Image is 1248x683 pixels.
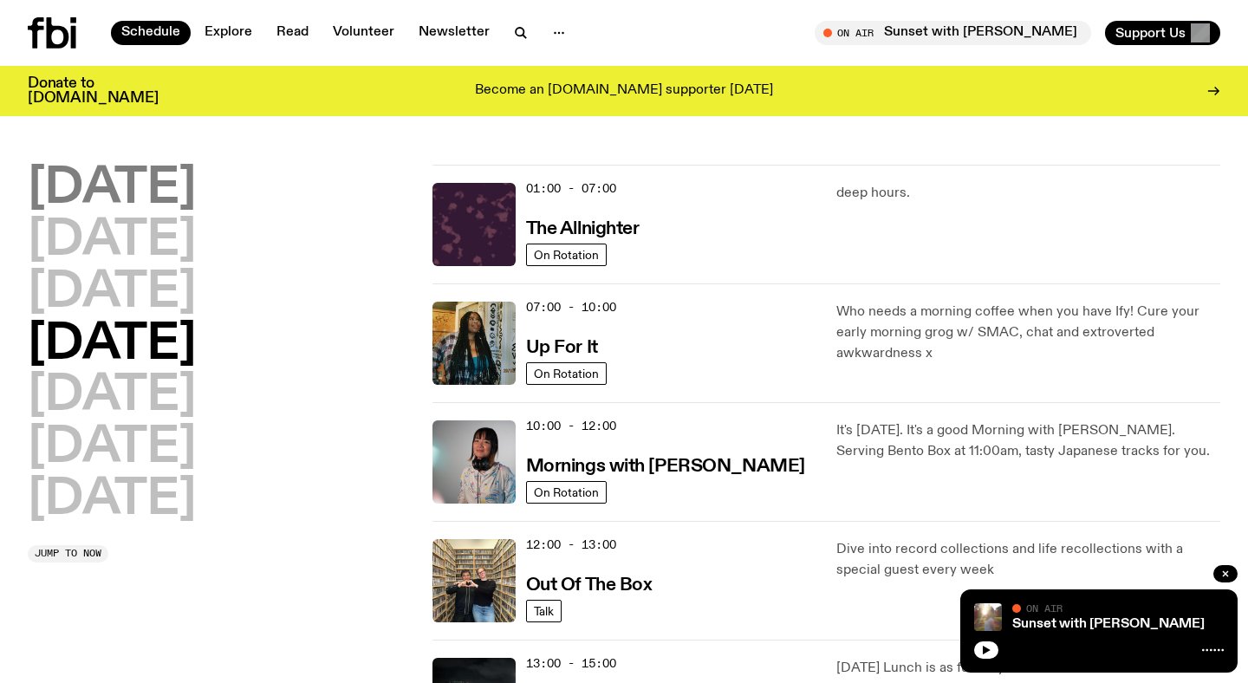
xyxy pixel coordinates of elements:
[836,420,1220,462] p: It's [DATE]. It's a good Morning with [PERSON_NAME]. Serving Bento Box at 11:00am, tasty Japanese...
[194,21,263,45] a: Explore
[35,549,101,558] span: Jump to now
[526,418,616,434] span: 10:00 - 12:00
[526,600,562,622] a: Talk
[322,21,405,45] a: Volunteer
[836,302,1220,364] p: Who needs a morning coffee when you have Ify! Cure your early morning grog w/ SMAC, chat and extr...
[534,604,554,617] span: Talk
[28,321,196,369] button: [DATE]
[266,21,319,45] a: Read
[28,269,196,317] button: [DATE]
[28,165,196,213] button: [DATE]
[526,339,598,357] h3: Up For It
[526,362,607,385] a: On Rotation
[1115,25,1186,41] span: Support Us
[432,539,516,622] img: Matt and Kate stand in the music library and make a heart shape with one hand each.
[526,220,640,238] h3: The Allnighter
[1105,21,1220,45] button: Support Us
[432,420,516,504] img: Kana Frazer is smiling at the camera with her head tilted slightly to her left. She wears big bla...
[28,372,196,420] button: [DATE]
[526,537,616,553] span: 12:00 - 13:00
[408,21,500,45] a: Newsletter
[526,180,616,197] span: 01:00 - 07:00
[28,76,159,106] h3: Donate to [DOMAIN_NAME]
[526,244,607,266] a: On Rotation
[526,655,616,672] span: 13:00 - 15:00
[1012,617,1205,631] a: Sunset with [PERSON_NAME]
[111,21,191,45] a: Schedule
[1026,602,1063,614] span: On Air
[534,485,599,498] span: On Rotation
[815,21,1091,45] button: On AirSunset with [PERSON_NAME]
[526,217,640,238] a: The Allnighter
[475,83,773,99] p: Become an [DOMAIN_NAME] supporter [DATE]
[534,248,599,261] span: On Rotation
[526,458,805,476] h3: Mornings with [PERSON_NAME]
[534,367,599,380] span: On Rotation
[526,454,805,476] a: Mornings with [PERSON_NAME]
[526,299,616,315] span: 07:00 - 10:00
[526,481,607,504] a: On Rotation
[526,573,653,595] a: Out Of The Box
[526,335,598,357] a: Up For It
[28,545,108,563] button: Jump to now
[836,183,1220,204] p: deep hours.
[836,658,1220,679] p: [DATE] Lunch is as fun as you are
[28,217,196,265] button: [DATE]
[836,539,1220,581] p: Dive into record collections and life recollections with a special guest every week
[28,476,196,524] button: [DATE]
[28,424,196,472] button: [DATE]
[432,302,516,385] img: Ify - a Brown Skin girl with black braided twists, looking up to the side with her tongue stickin...
[526,576,653,595] h3: Out Of The Box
